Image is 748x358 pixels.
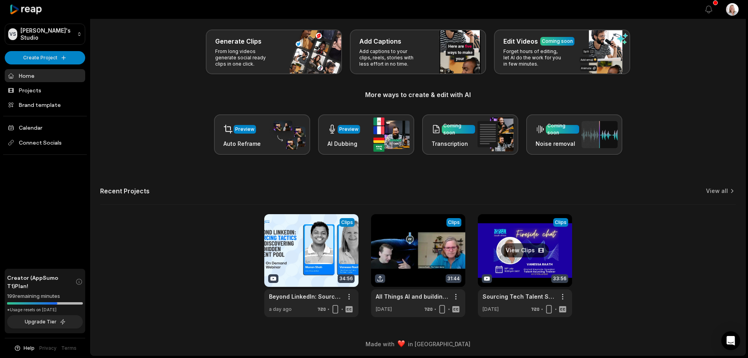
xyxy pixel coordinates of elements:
[359,37,401,46] h3: Add Captions
[706,187,728,195] a: View all
[20,27,74,41] p: [PERSON_NAME]'s Studio
[5,121,85,134] a: Calendar
[359,48,420,67] p: Add captions to your clips, reels, stories with less effort in no time.
[7,307,83,313] div: *Usage resets on [DATE]
[721,331,740,350] div: Open Intercom Messenger
[536,140,579,148] h3: Noise removal
[269,119,305,150] img: auto_reframe.png
[376,292,448,301] a: All Things AI and building my own GPT_ [PERSON_NAME]
[8,28,17,40] div: VS
[7,274,75,290] span: Creator (AppSumo T1) Plan!
[5,69,85,82] a: Home
[477,117,514,151] img: transcription.png
[443,122,474,136] div: Coming soon
[582,121,618,148] img: noise_removal.png
[339,126,358,133] div: Preview
[24,345,35,352] span: Help
[98,340,738,348] div: Made with in [GEOGRAPHIC_DATA]
[223,140,261,148] h3: Auto Reframe
[5,84,85,97] a: Projects
[5,136,85,150] span: Connect Socials
[542,38,573,45] div: Coming soon
[61,345,77,352] a: Terms
[100,90,736,99] h3: More ways to create & edit with AI
[432,140,475,148] h3: Transcription
[14,345,35,352] button: Help
[547,122,578,136] div: Coming soon
[483,292,555,301] a: Sourcing Tech Talent Smarter: AI Hacks with [PERSON_NAME]
[269,292,341,301] a: Beyond LinkedIn: Sourcing Tactics for Discovering the Hidden Talent Pool
[5,98,85,111] a: Brand template
[503,48,564,67] p: Forget hours of editing, let AI do the work for you in few minutes.
[235,126,254,133] div: Preview
[327,140,360,148] h3: AI Dubbing
[100,187,150,195] h2: Recent Projects
[398,340,405,347] img: heart emoji
[39,345,57,352] a: Privacy
[373,117,410,152] img: ai_dubbing.png
[503,37,538,46] h3: Edit Videos
[7,315,83,329] button: Upgrade Tier
[5,51,85,64] button: Create Project
[7,292,83,300] div: 199 remaining minutes
[215,48,276,67] p: From long videos generate social ready clips in one click.
[215,37,262,46] h3: Generate Clips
